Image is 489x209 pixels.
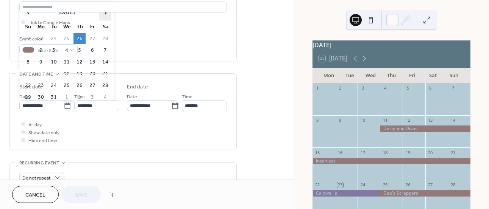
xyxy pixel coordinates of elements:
div: Mon [319,68,339,83]
div: Thu [381,68,402,83]
div: End date [127,83,148,91]
div: 26 [405,182,411,188]
div: 17 [360,150,366,155]
button: Cancel [12,186,59,203]
span: Date [19,93,30,101]
span: Cancel [25,191,45,199]
div: Insaniacs [312,158,470,164]
div: 12 [405,118,411,123]
div: Tue [339,68,360,83]
div: 9 [337,118,343,123]
div: Event color [19,35,76,43]
span: Time [182,93,192,101]
div: 20 [428,150,433,155]
div: 25 [382,182,388,188]
div: 15 [315,150,320,155]
div: 22 [315,182,320,188]
div: Sat [423,68,444,83]
span: Show date only [28,129,59,137]
div: 24 [360,182,366,188]
span: Date and time [19,70,53,78]
div: 28 [450,182,456,188]
span: Time [74,93,85,101]
div: 23 [337,182,343,188]
div: 6 [428,85,433,91]
div: 10 [360,118,366,123]
div: 16 [337,150,343,155]
div: 13 [428,118,433,123]
span: Do not repeat [22,174,51,183]
div: 2 [337,85,343,91]
div: Fri [402,68,423,83]
div: 14 [450,118,456,123]
div: [DATE] [312,40,470,50]
div: 3 [360,85,366,91]
div: 11 [382,118,388,123]
span: Recurring event [19,159,59,167]
span: Date [127,93,137,101]
div: Start date [19,83,43,91]
div: 27 [428,182,433,188]
div: 21 [450,150,456,155]
div: 1 [315,85,320,91]
div: 8 [315,118,320,123]
div: Caldwell's [312,190,380,197]
div: Designing Divas [380,125,470,132]
div: Dee's Scrappers [380,190,470,197]
div: Sun [444,68,464,83]
span: #93797AFF [37,46,66,54]
div: 19 [405,150,411,155]
div: 5 [405,85,411,91]
span: All day [28,121,42,129]
div: 7 [450,85,456,91]
div: Wed [360,68,381,83]
span: Link to Google Maps [28,19,70,27]
div: 18 [382,150,388,155]
div: 4 [382,85,388,91]
span: Hide end time [28,137,57,145]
